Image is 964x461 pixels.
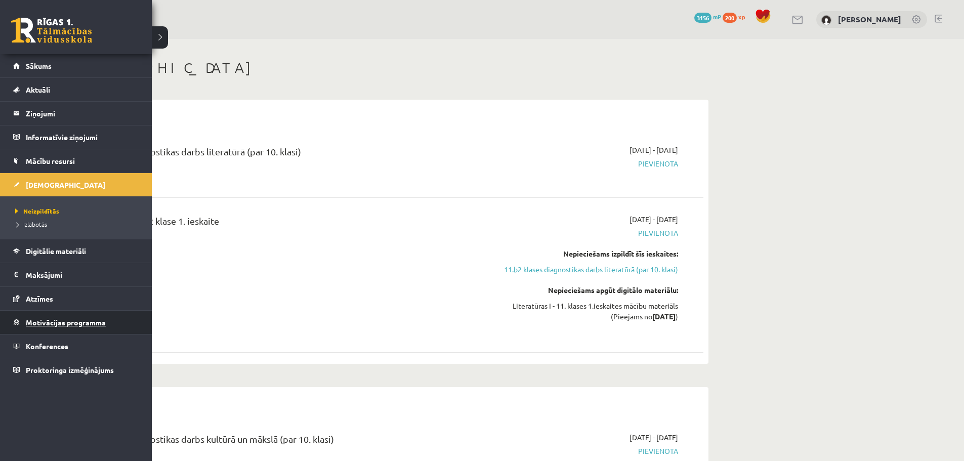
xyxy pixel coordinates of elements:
a: Konferences [13,334,139,358]
legend: Maksājumi [26,263,139,286]
a: Ziņojumi [13,102,139,125]
a: 11.b2 klases diagnostikas darbs literatūrā (par 10. klasi) [487,264,678,275]
a: [DEMOGRAPHIC_DATA] [13,173,139,196]
span: Konferences [26,342,68,351]
span: Pievienota [487,446,678,456]
span: 200 [723,13,737,23]
a: Digitālie materiāli [13,239,139,263]
a: Izlabotās [13,220,142,229]
img: Artūrs Masaļskis [821,15,831,25]
div: Literatūra JK 11.b2 klase 1. ieskaite [76,214,472,233]
a: 3156 mP [694,13,721,21]
span: 3156 [694,13,711,23]
span: Mācību resursi [26,156,75,165]
h1: [DEMOGRAPHIC_DATA] [61,59,708,76]
span: xp [738,13,745,21]
span: Digitālie materiāli [26,246,86,256]
legend: Informatīvie ziņojumi [26,125,139,149]
a: Rīgas 1. Tālmācības vidusskola [11,18,92,43]
span: [DEMOGRAPHIC_DATA] [26,180,105,189]
span: [DATE] - [DATE] [630,145,678,155]
strong: [DATE] [652,312,676,321]
a: Informatīvie ziņojumi [13,125,139,149]
a: Sākums [13,54,139,77]
a: Aktuāli [13,78,139,101]
span: Motivācijas programma [26,318,106,327]
div: 11.b2 klases diagnostikas darbs literatūrā (par 10. klasi) [76,145,472,163]
div: Literatūras I - 11. klases 1.ieskaites mācību materiāls (Pieejams no ) [487,301,678,322]
span: Aktuāli [26,85,50,94]
a: Mācību resursi [13,149,139,173]
a: [PERSON_NAME] [838,14,901,24]
a: Proktoringa izmēģinājums [13,358,139,382]
span: Neizpildītās [13,207,59,215]
span: Pievienota [487,158,678,169]
span: Pievienota [487,228,678,238]
a: 200 xp [723,13,750,21]
span: [DATE] - [DATE] [630,214,678,225]
a: Atzīmes [13,287,139,310]
span: [DATE] - [DATE] [630,432,678,443]
div: Nepieciešams izpildīt šīs ieskaites: [487,248,678,259]
a: Motivācijas programma [13,311,139,334]
span: Sākums [26,61,52,70]
a: Maksājumi [13,263,139,286]
legend: Ziņojumi [26,102,139,125]
span: Izlabotās [13,220,47,228]
div: 11.b2 klases diagnostikas darbs kultūrā un mākslā (par 10. klasi) [76,432,472,451]
span: Proktoringa izmēģinājums [26,365,114,374]
span: mP [713,13,721,21]
div: Nepieciešams apgūt digitālo materiālu: [487,285,678,296]
span: Atzīmes [26,294,53,303]
a: Neizpildītās [13,206,142,216]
